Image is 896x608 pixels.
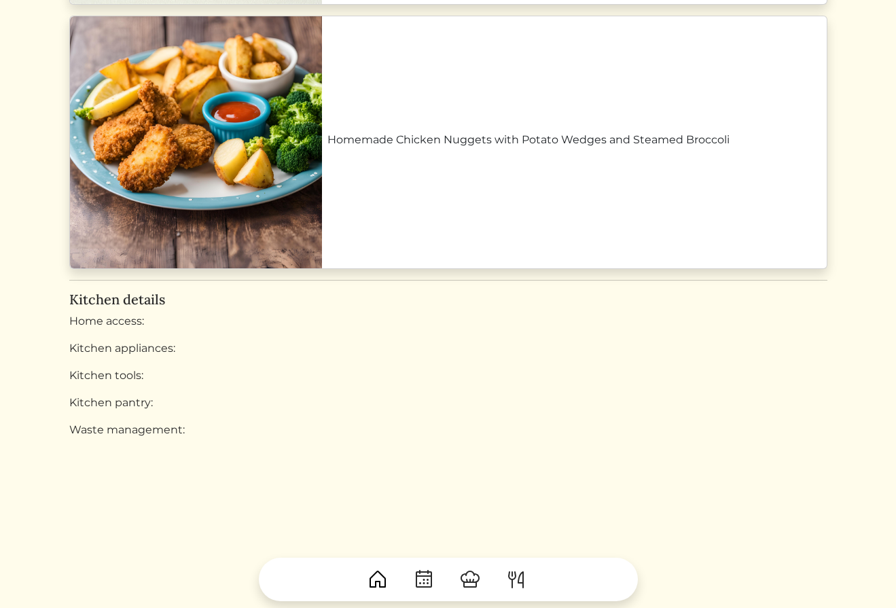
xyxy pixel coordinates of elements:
img: ChefHat-a374fb509e4f37eb0702ca99f5f64f3b6956810f32a249b33092029f8484b388.svg [459,569,481,590]
div: Kitchen appliances: [69,340,827,357]
div: Kitchen tools: [69,368,827,384]
div: Waste management: [69,422,827,438]
div: Home access: [69,313,827,329]
img: ForkKnife-55491504ffdb50bab0c1e09e7649658475375261d09fd45db06cec23bce548bf.svg [505,569,527,590]
img: House-9bf13187bcbb5817f509fe5e7408150f90897510c4275e13d0d5fca38e0b5951.svg [367,569,389,590]
h5: Kitchen details [69,291,827,308]
img: CalendarDots-5bcf9d9080389f2a281d69619e1c85352834be518fbc73d9501aef674afc0d57.svg [413,569,435,590]
div: Kitchen pantry: [69,395,827,411]
a: Homemade Chicken Nuggets with Potato Wedges and Steamed Broccoli [327,132,821,148]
